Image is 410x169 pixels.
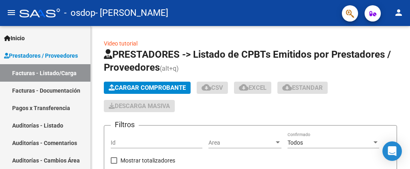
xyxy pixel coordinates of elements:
h3: Filtros [111,119,139,130]
span: CSV [202,84,223,91]
button: EXCEL [234,82,271,94]
span: - osdop [64,4,95,22]
mat-icon: cloud_download [202,82,211,92]
span: Estandar [282,84,323,91]
span: Inicio [4,34,25,43]
app-download-masive: Descarga masiva de comprobantes (adjuntos) [104,100,175,112]
span: Cargar Comprobante [109,84,186,91]
a: Video tutorial [104,40,137,47]
span: Prestadores / Proveedores [4,51,78,60]
span: EXCEL [239,84,266,91]
span: - [PERSON_NAME] [95,4,168,22]
span: PRESTADORES -> Listado de CPBTs Emitidos por Prestadores / Proveedores [104,49,391,73]
button: Descarga Masiva [104,100,175,112]
span: Area [208,139,274,146]
span: Todos [288,139,303,146]
mat-icon: menu [6,8,16,17]
span: (alt+q) [160,65,179,72]
span: Mostrar totalizadores [120,156,175,165]
button: CSV [197,82,228,94]
button: Estandar [277,82,328,94]
mat-icon: cloud_download [239,82,249,92]
mat-icon: cloud_download [282,82,292,92]
span: Descarga Masiva [109,102,170,110]
div: Open Intercom Messenger [382,141,402,161]
mat-icon: person [394,8,404,17]
button: Cargar Comprobante [104,82,191,94]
